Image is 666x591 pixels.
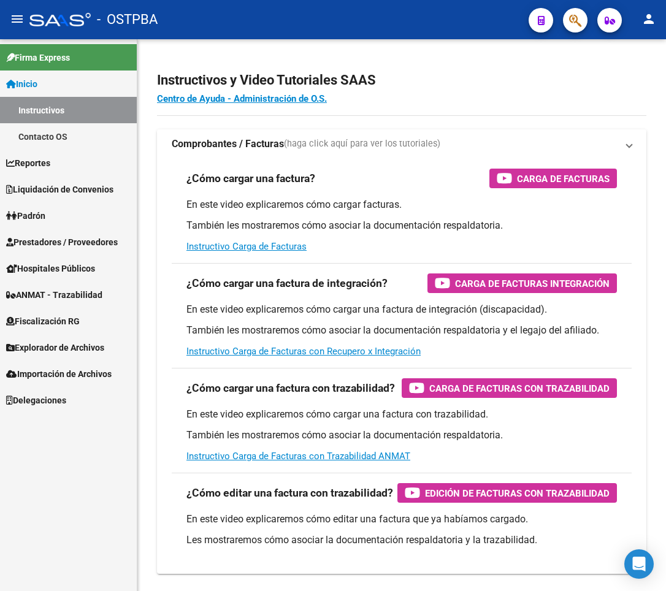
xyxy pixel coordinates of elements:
[429,381,610,396] span: Carga de Facturas con Trazabilidad
[186,513,617,526] p: En este video explicaremos cómo editar una factura que ya habíamos cargado.
[186,324,617,337] p: También les mostraremos cómo asociar la documentación respaldatoria y el legajo del afiliado.
[186,219,617,232] p: También les mostraremos cómo asociar la documentación respaldatoria.
[10,12,25,26] mat-icon: menu
[6,77,37,91] span: Inicio
[186,484,393,501] h3: ¿Cómo editar una factura con trazabilidad?
[6,341,104,354] span: Explorador de Archivos
[6,262,95,275] span: Hospitales Públicos
[455,276,610,291] span: Carga de Facturas Integración
[517,171,610,186] span: Carga de Facturas
[97,6,158,33] span: - OSTPBA
[186,379,395,397] h3: ¿Cómo cargar una factura con trazabilidad?
[186,346,421,357] a: Instructivo Carga de Facturas con Recupero x Integración
[641,12,656,26] mat-icon: person
[6,367,112,381] span: Importación de Archivos
[157,159,646,574] div: Comprobantes / Facturas(haga click aquí para ver los tutoriales)
[186,198,617,212] p: En este video explicaremos cómo cargar facturas.
[186,533,617,547] p: Les mostraremos cómo asociar la documentación respaldatoria y la trazabilidad.
[6,156,50,170] span: Reportes
[6,209,45,223] span: Padrón
[157,69,646,92] h2: Instructivos y Video Tutoriales SAAS
[186,451,410,462] a: Instructivo Carga de Facturas con Trazabilidad ANMAT
[6,288,102,302] span: ANMAT - Trazabilidad
[284,137,440,151] span: (haga click aquí para ver los tutoriales)
[427,273,617,293] button: Carga de Facturas Integración
[157,93,327,104] a: Centro de Ayuda - Administración de O.S.
[186,429,617,442] p: También les mostraremos cómo asociar la documentación respaldatoria.
[172,137,284,151] strong: Comprobantes / Facturas
[186,275,388,292] h3: ¿Cómo cargar una factura de integración?
[402,378,617,398] button: Carga de Facturas con Trazabilidad
[425,486,610,501] span: Edición de Facturas con Trazabilidad
[6,315,80,328] span: Fiscalización RG
[186,408,617,421] p: En este video explicaremos cómo cargar una factura con trazabilidad.
[186,241,307,252] a: Instructivo Carga de Facturas
[397,483,617,503] button: Edición de Facturas con Trazabilidad
[624,549,654,579] div: Open Intercom Messenger
[6,51,70,64] span: Firma Express
[186,303,617,316] p: En este video explicaremos cómo cargar una factura de integración (discapacidad).
[157,129,646,159] mat-expansion-panel-header: Comprobantes / Facturas(haga click aquí para ver los tutoriales)
[489,169,617,188] button: Carga de Facturas
[186,170,315,187] h3: ¿Cómo cargar una factura?
[6,235,118,249] span: Prestadores / Proveedores
[6,394,66,407] span: Delegaciones
[6,183,113,196] span: Liquidación de Convenios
